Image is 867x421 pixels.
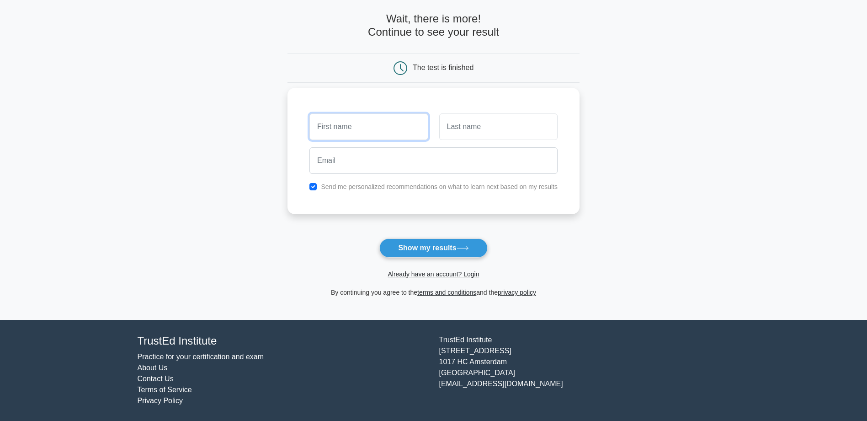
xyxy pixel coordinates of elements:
a: privacy policy [498,289,536,296]
button: Show my results [379,238,487,258]
input: First name [309,113,428,140]
input: Last name [439,113,558,140]
a: Privacy Policy [138,397,183,405]
div: By continuing you agree to the and the [282,287,585,298]
a: About Us [138,364,168,372]
a: Terms of Service [138,386,192,394]
div: TrustEd Institute [STREET_ADDRESS] 1017 HC Amsterdam [GEOGRAPHIC_DATA] [EMAIL_ADDRESS][DOMAIN_NAME] [434,335,735,406]
input: Email [309,147,558,174]
label: Send me personalized recommendations on what to learn next based on my results [321,183,558,190]
div: The test is finished [413,64,473,71]
h4: Wait, there is more! Continue to see your result [287,12,580,39]
a: Practice for your certification and exam [138,353,264,361]
a: Already have an account? Login [388,270,479,278]
a: Contact Us [138,375,174,383]
h4: TrustEd Institute [138,335,428,348]
a: terms and conditions [417,289,476,296]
